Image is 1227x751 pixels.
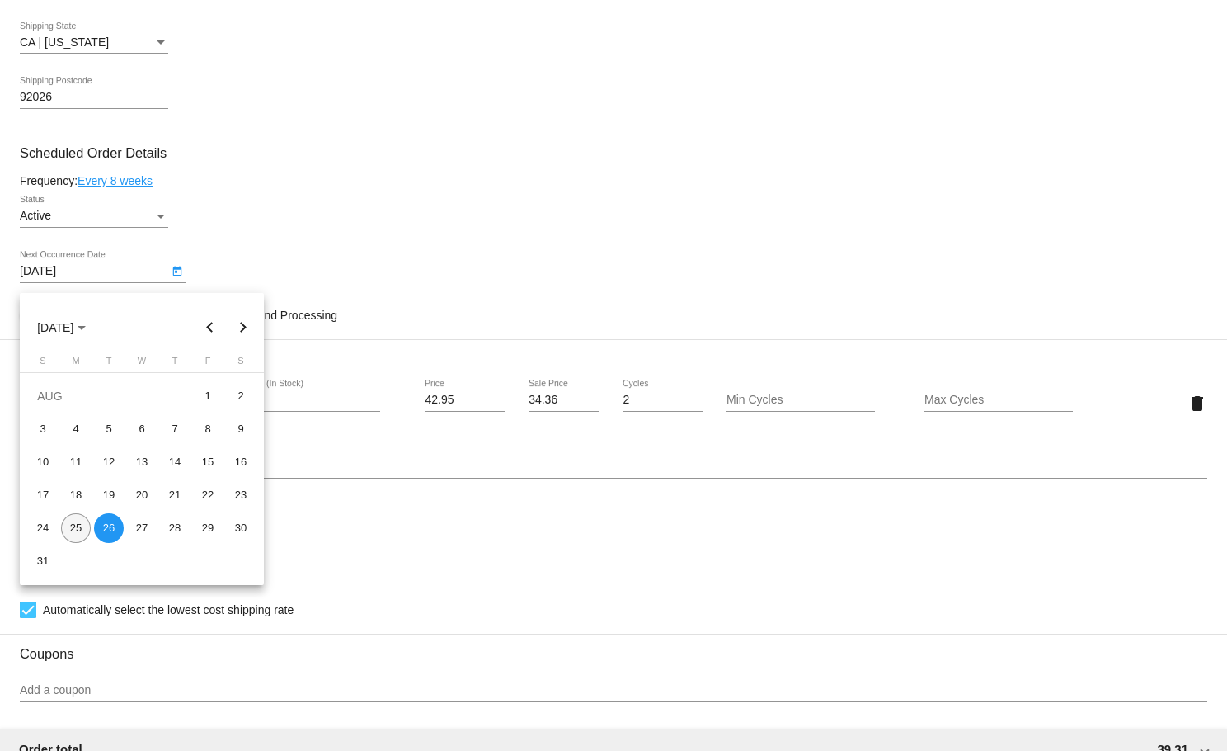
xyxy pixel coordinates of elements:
[61,513,91,543] div: 25
[193,381,223,411] div: 1
[125,512,158,545] td: August 27, 2025
[224,479,257,512] td: August 23, 2025
[224,413,257,446] td: August 9, 2025
[160,480,190,510] div: 21
[127,447,157,477] div: 13
[226,414,256,444] div: 9
[92,356,125,372] th: Tuesday
[125,356,158,372] th: Wednesday
[127,414,157,444] div: 6
[127,480,157,510] div: 20
[158,356,191,372] th: Thursday
[226,447,256,477] div: 16
[26,512,59,545] td: August 24, 2025
[26,413,59,446] td: August 3, 2025
[28,414,58,444] div: 3
[160,414,190,444] div: 7
[59,356,92,372] th: Monday
[224,512,257,545] td: August 30, 2025
[158,512,191,545] td: August 28, 2025
[28,480,58,510] div: 17
[61,447,91,477] div: 11
[59,446,92,479] td: August 11, 2025
[94,513,124,543] div: 26
[194,311,227,344] button: Previous month
[26,356,59,372] th: Sunday
[28,546,58,576] div: 31
[28,447,58,477] div: 10
[193,447,223,477] div: 15
[160,447,190,477] div: 14
[191,413,224,446] td: August 8, 2025
[191,380,224,413] td: August 1, 2025
[224,446,257,479] td: August 16, 2025
[226,513,256,543] div: 30
[191,446,224,479] td: August 15, 2025
[28,513,58,543] div: 24
[191,479,224,512] td: August 22, 2025
[127,513,157,543] div: 27
[158,446,191,479] td: August 14, 2025
[92,446,125,479] td: August 12, 2025
[26,380,191,413] td: AUG
[193,513,223,543] div: 29
[59,512,92,545] td: August 25, 2025
[125,413,158,446] td: August 6, 2025
[227,311,260,344] button: Next month
[59,413,92,446] td: August 4, 2025
[226,480,256,510] div: 23
[59,479,92,512] td: August 18, 2025
[37,321,86,334] span: [DATE]
[24,311,99,344] button: Choose month and year
[94,447,124,477] div: 12
[160,513,190,543] div: 28
[26,545,59,578] td: August 31, 2025
[61,480,91,510] div: 18
[61,414,91,444] div: 4
[191,356,224,372] th: Friday
[224,380,257,413] td: August 2, 2025
[94,414,124,444] div: 5
[26,446,59,479] td: August 10, 2025
[193,480,223,510] div: 22
[94,480,124,510] div: 19
[92,413,125,446] td: August 5, 2025
[26,479,59,512] td: August 17, 2025
[125,479,158,512] td: August 20, 2025
[191,512,224,545] td: August 29, 2025
[158,479,191,512] td: August 21, 2025
[193,414,223,444] div: 8
[92,479,125,512] td: August 19, 2025
[224,356,257,372] th: Saturday
[158,413,191,446] td: August 7, 2025
[226,381,256,411] div: 2
[125,446,158,479] td: August 13, 2025
[92,512,125,545] td: August 26, 2025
